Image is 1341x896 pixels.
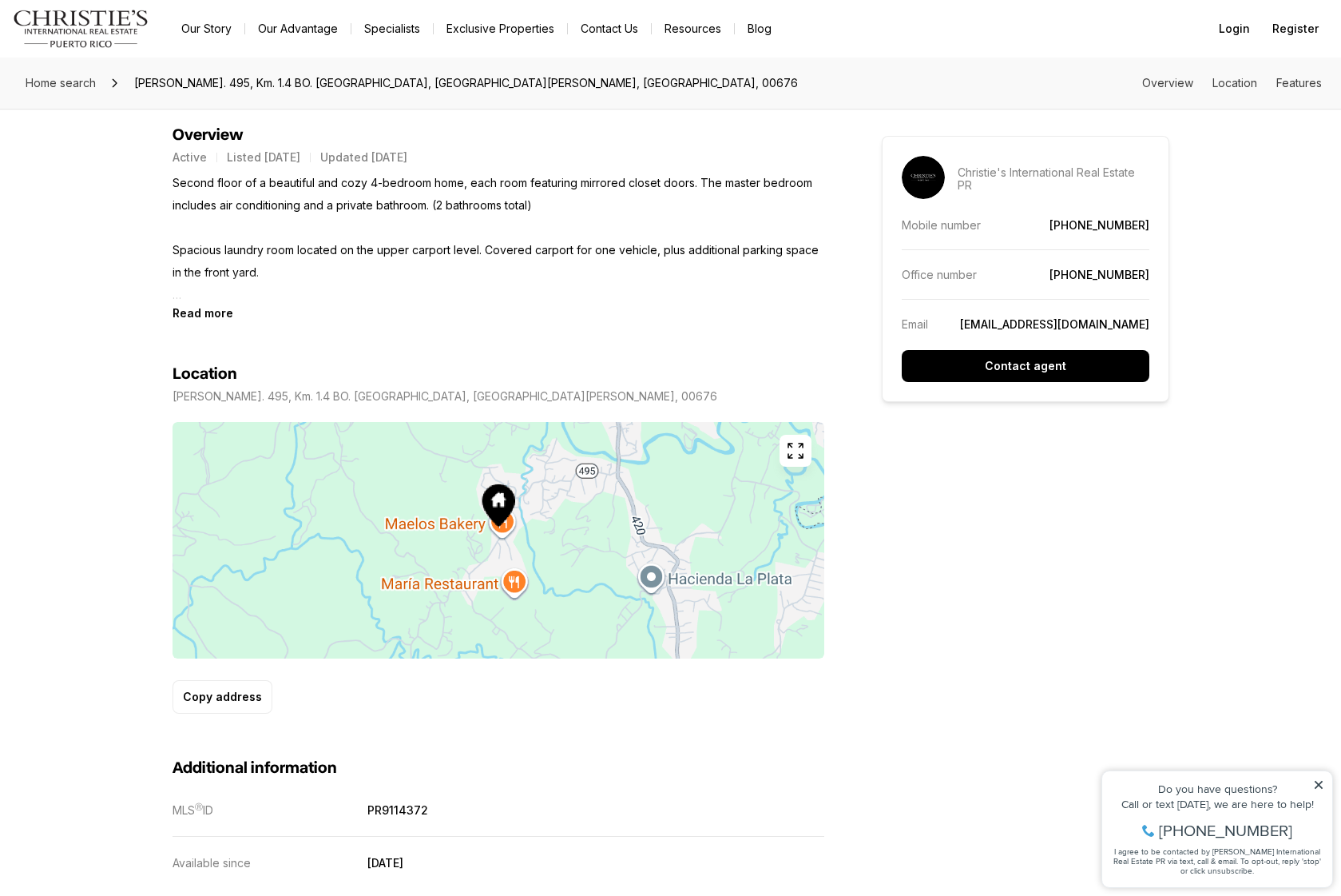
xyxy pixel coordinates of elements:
button: Register [1263,13,1328,45]
a: [PHONE_NUMBER] [1049,268,1149,281]
h3: Additional information [173,759,824,778]
button: Copy address [173,680,272,714]
a: Our Story [169,18,244,40]
p: [PERSON_NAME]. 495, Km. 1.4 BO. [GEOGRAPHIC_DATA], [GEOGRAPHIC_DATA][PERSON_NAME], 00676 [173,390,717,403]
span: I agree to be contacted by [PERSON_NAME] International Real Estate PR via text, call & email. To ... [20,98,228,129]
button: Login [1209,13,1260,45]
p: Christie's International Real Estate PR [958,166,1149,192]
p: Available since [173,856,251,870]
p: Mobile number [902,218,981,232]
span: Home search [26,76,96,90]
div: Call or text [DATE], we are here to help! [17,51,231,62]
p: MLS ID [173,803,213,817]
div: Do you have questions? [17,36,231,47]
a: Skip to: Overview [1142,76,1193,90]
span: [PHONE_NUMBER] [65,75,199,91]
p: PR9114372 [367,803,428,817]
p: [DATE] [367,856,403,870]
p: Active [173,151,207,164]
img: Map of Carr. 495, Km. 1.4 BO. CERRO GORDO, SECTOR MEDINA, MOCA PR, 00676 [173,422,824,659]
a: Skip to: Features [1276,76,1322,90]
button: Read more [173,306,233,320]
span: Login [1219,22,1250,35]
p: Copy address [183,691,262,703]
img: logo [13,10,149,48]
a: [EMAIL_ADDRESS][DOMAIN_NAME] [960,317,1149,331]
p: Email [902,317,928,331]
p: Second floor of a beautiful and cozy 4-bedroom home, each room featuring mirrored closet doors. T... [173,172,824,306]
a: Home search [19,70,102,96]
span: Ⓡ [195,802,203,811]
button: Contact agent [902,350,1149,382]
p: Listed [DATE] [227,151,300,164]
a: Our Advantage [245,18,351,40]
a: [PHONE_NUMBER] [1049,218,1149,232]
span: [PERSON_NAME]. 495, Km. 1.4 BO. [GEOGRAPHIC_DATA], [GEOGRAPHIC_DATA][PERSON_NAME], [GEOGRAPHIC_DA... [128,70,804,96]
a: Blog [735,18,784,40]
a: Resources [652,18,734,40]
p: Office number [902,268,977,281]
p: Contact agent [985,360,1066,372]
a: Specialists [351,18,433,40]
span: Register [1272,22,1319,35]
h4: Overview [173,125,824,145]
nav: Page section menu [1142,77,1322,90]
a: Exclusive Properties [434,18,567,40]
p: Updated [DATE] [320,151,407,164]
a: Skip to: Location [1212,76,1257,90]
h4: Location [173,364,237,384]
button: Contact Us [568,18,651,40]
